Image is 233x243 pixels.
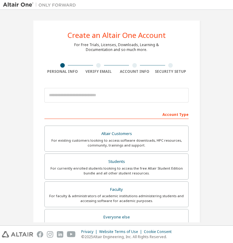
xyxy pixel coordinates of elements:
[99,229,144,234] div: Website Terms of Use
[48,130,185,138] div: Altair Customers
[48,166,185,176] div: For currently enrolled students looking to access the free Altair Student Edition bundle and all ...
[44,109,189,119] div: Account Type
[44,69,81,74] div: Personal Info
[48,194,185,203] div: For faculty & administrators of academic institutions administering students and accessing softwa...
[48,213,185,221] div: Everyone else
[48,138,185,148] div: For existing customers looking to access software downloads, HPC resources, community, trainings ...
[3,2,79,8] img: Altair One
[68,32,166,39] div: Create an Altair One Account
[57,231,63,238] img: linkedin.svg
[47,231,53,238] img: instagram.svg
[48,221,185,231] div: For individuals, businesses and everyone else looking to try Altair software and explore our prod...
[48,185,185,194] div: Faculty
[81,229,99,234] div: Privacy
[67,231,76,238] img: youtube.svg
[2,231,33,238] img: altair_logo.svg
[144,229,175,234] div: Cookie Consent
[81,234,175,239] p: © 2025 Altair Engineering, Inc. All Rights Reserved.
[74,42,159,52] div: For Free Trials, Licenses, Downloads, Learning & Documentation and so much more.
[48,157,185,166] div: Students
[37,231,43,238] img: facebook.svg
[81,69,117,74] div: Verify Email
[117,69,153,74] div: Account Info
[153,69,189,74] div: Security Setup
